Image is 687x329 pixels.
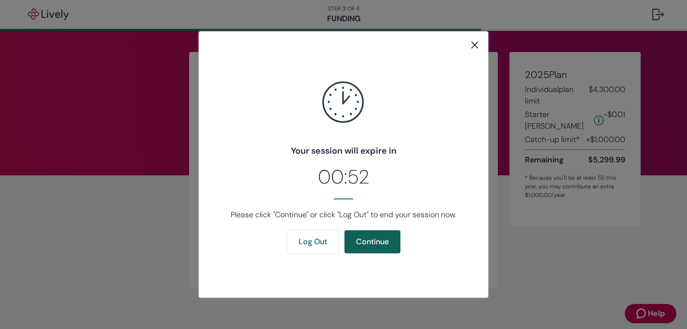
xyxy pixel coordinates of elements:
p: Please click "Continue" or click "Log Out" to end your session now. [225,209,462,221]
button: Continue [344,230,400,253]
svg: clock icon [305,64,382,141]
svg: close [469,39,481,51]
h2: 00:52 [215,162,472,191]
button: close button [469,39,481,51]
button: Log Out [287,230,339,253]
h4: Your session will expire in [215,145,472,158]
